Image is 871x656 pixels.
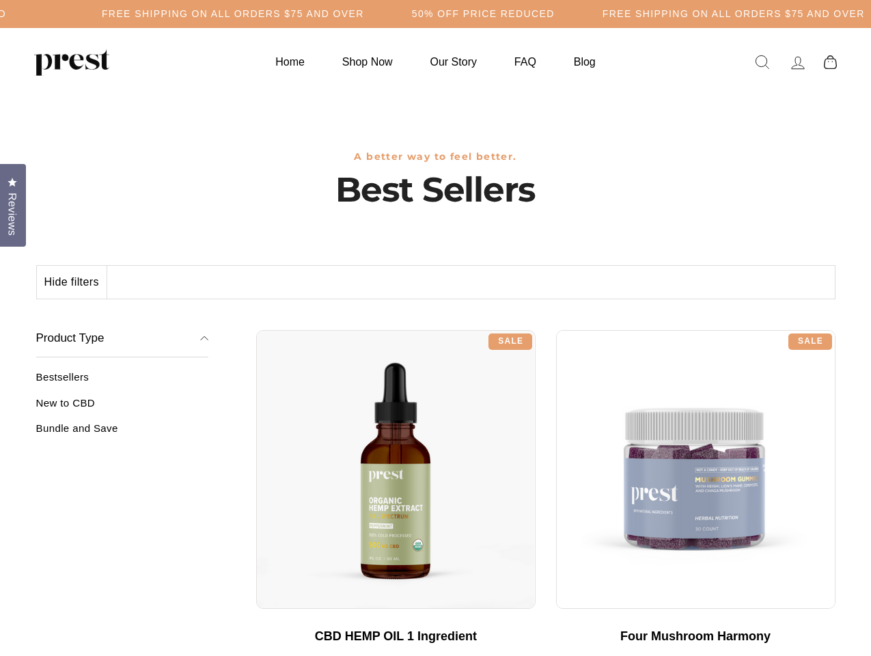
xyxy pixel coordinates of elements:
[270,629,522,644] div: CBD HEMP OIL 1 Ingredient
[37,266,107,299] button: Hide filters
[325,49,410,75] a: Shop Now
[258,49,612,75] ul: Primary
[497,49,553,75] a: FAQ
[412,8,555,20] h5: 50% OFF PRICE REDUCED
[258,49,322,75] a: Home
[34,49,109,76] img: PREST ORGANICS
[603,8,865,20] h5: Free Shipping on all orders $75 and over
[557,49,613,75] a: Blog
[36,169,835,210] h1: Best Sellers
[36,151,835,163] h3: A better way to feel better.
[3,193,21,236] span: Reviews
[36,422,209,445] a: Bundle and Save
[488,333,532,350] div: Sale
[102,8,364,20] h5: Free Shipping on all orders $75 and over
[36,371,209,394] a: Bestsellers
[36,320,209,358] button: Product Type
[570,629,822,644] div: Four Mushroom Harmony
[788,333,832,350] div: Sale
[413,49,494,75] a: Our Story
[36,397,209,420] a: New to CBD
